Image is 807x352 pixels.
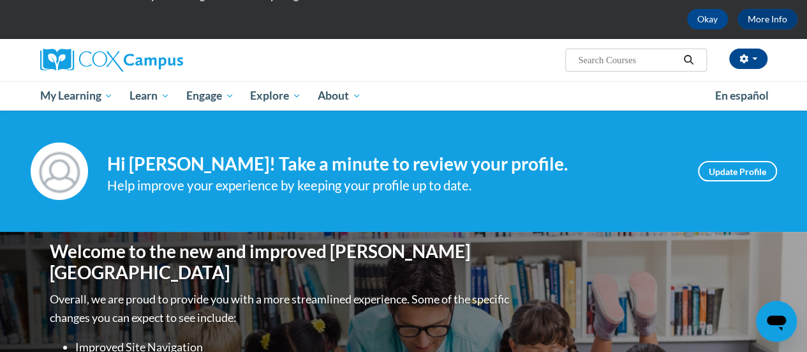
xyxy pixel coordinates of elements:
[121,81,178,111] a: Learn
[698,161,777,181] a: Update Profile
[130,88,170,103] span: Learn
[107,153,679,175] h4: Hi [PERSON_NAME]! Take a minute to review your profile.
[186,88,234,103] span: Engage
[32,81,122,111] a: My Learning
[242,81,309,111] a: Explore
[309,81,369,111] a: About
[31,142,88,200] img: Profile Image
[50,241,512,284] h1: Welcome to the new and improved [PERSON_NAME][GEOGRAPHIC_DATA]
[31,81,777,111] div: Main menu
[50,290,512,327] p: Overall, we are proud to provide you with a more streamlined experience. Some of the specific cha...
[737,9,797,29] a: More Info
[679,52,698,68] button: Search
[178,81,242,111] a: Engage
[756,301,797,342] iframe: Button to launch messaging window
[729,49,767,69] button: Account Settings
[107,175,679,196] div: Help improve your experience by keeping your profile up to date.
[707,82,777,109] a: En español
[250,88,301,103] span: Explore
[40,88,113,103] span: My Learning
[40,49,270,72] a: Cox Campus
[318,88,361,103] span: About
[577,52,679,68] input: Search Courses
[687,9,728,29] button: Okay
[715,89,769,102] span: En español
[40,49,183,72] img: Cox Campus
